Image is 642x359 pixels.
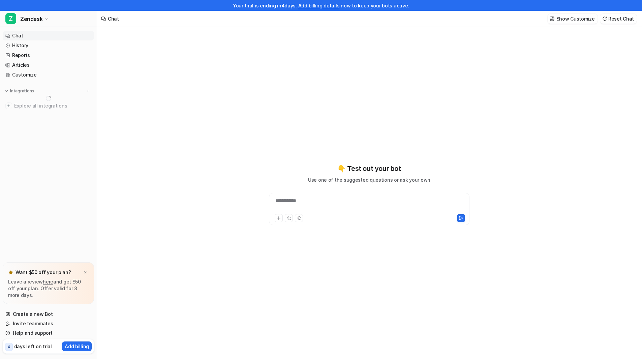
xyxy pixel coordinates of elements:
img: explore all integrations [5,102,12,109]
p: Integrations [10,88,34,94]
img: customize [550,16,554,21]
a: Reports [3,51,94,60]
a: Chat [3,31,94,40]
a: Help and support [3,328,94,338]
a: Customize [3,70,94,80]
span: Zendesk [20,14,42,24]
p: 4 [7,344,10,350]
p: 👇 Test out your bot [337,163,401,174]
a: Invite teammates [3,319,94,328]
a: Articles [3,60,94,70]
button: Integrations [3,88,36,94]
p: Use one of the suggested questions or ask your own [308,176,430,183]
a: Create a new Bot [3,309,94,319]
div: Chat [108,15,119,22]
a: here [43,279,53,285]
p: Want $50 off your plan? [16,269,71,276]
p: Leave a review and get $50 off your plan. Offer valid for 3 more days. [8,278,89,299]
span: Explore all integrations [14,100,91,111]
p: Show Customize [556,15,595,22]
a: Explore all integrations [3,101,94,111]
img: x [83,270,87,275]
span: Z [5,13,16,24]
img: expand menu [4,89,9,93]
img: reset [602,16,607,21]
p: Add billing [65,343,89,350]
button: Reset Chat [600,14,637,24]
a: Add billing details [298,3,340,8]
img: menu_add.svg [86,89,90,93]
a: History [3,41,94,50]
button: Show Customize [548,14,598,24]
button: Add billing [62,341,92,351]
p: days left on trial [14,343,52,350]
img: star [8,270,13,275]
